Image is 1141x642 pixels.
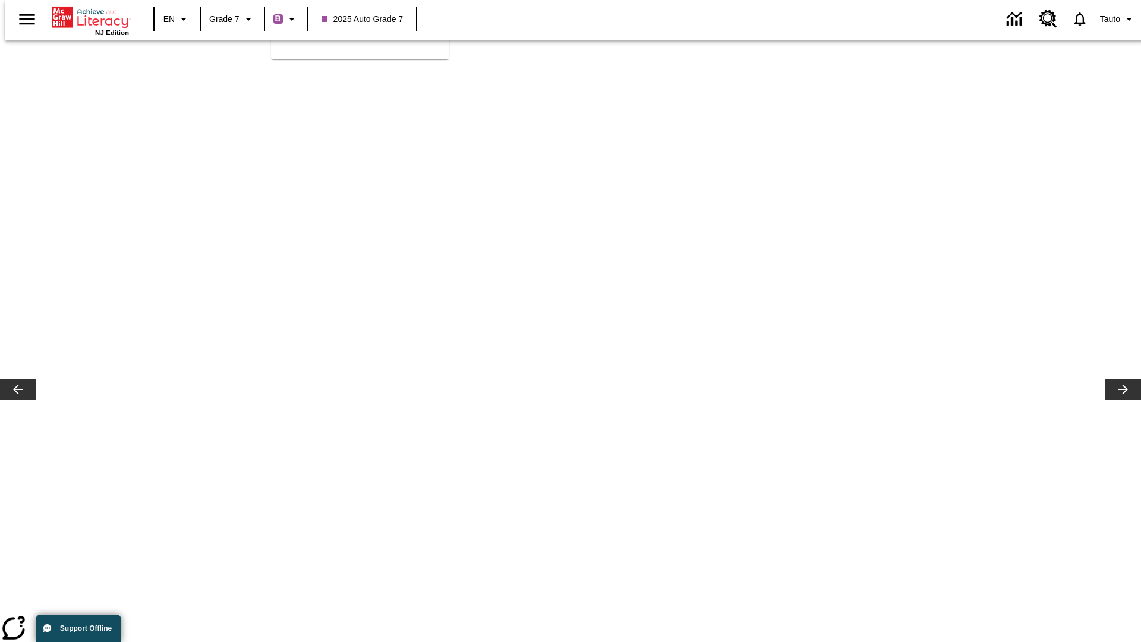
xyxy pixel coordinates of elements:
span: Grade 7 [209,13,239,26]
button: Profile/Settings [1095,8,1141,30]
button: Support Offline [36,615,121,642]
a: Notifications [1064,4,1095,34]
button: Language: EN, Select a language [158,8,196,30]
span: EN [163,13,175,26]
span: NJ Edition [95,29,129,36]
button: Lesson carousel, Next [1105,379,1141,400]
button: Boost Class color is purple. Change class color [269,8,304,30]
button: Open side menu [10,2,45,37]
div: Home [52,4,129,36]
a: Home [52,5,129,29]
button: Grade: Grade 7, Select a grade [204,8,260,30]
span: B [275,11,281,26]
span: 2025 Auto Grade 7 [322,13,404,26]
a: Data Center [1000,3,1032,36]
a: Resource Center, Will open in new tab [1032,3,1064,35]
span: Support Offline [60,624,112,632]
span: Tauto [1100,13,1120,26]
